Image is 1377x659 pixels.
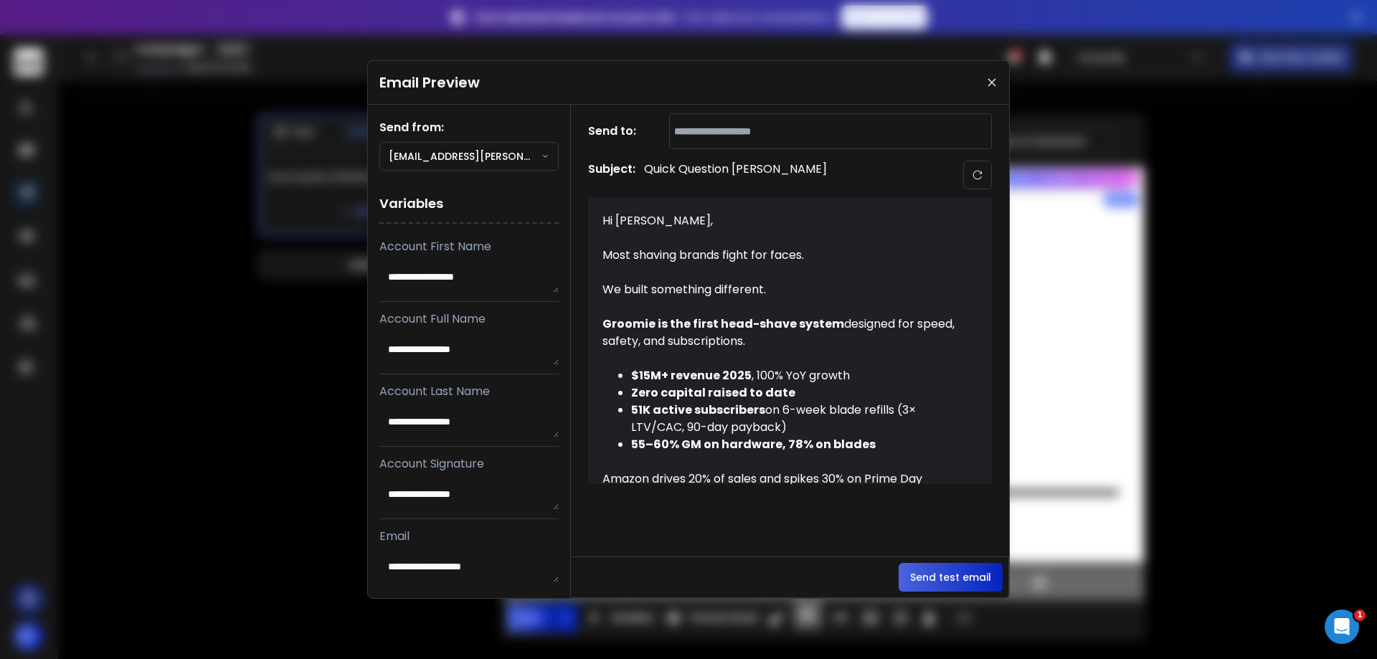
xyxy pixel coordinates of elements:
h1: Subject: [588,161,635,189]
li: on 6-week blade refills (3× LTV/CAC, 90-day payback) [631,402,961,436]
p: [EMAIL_ADDRESS][PERSON_NAME][DOMAIN_NAME] [389,149,541,163]
p: Account Last Name [379,383,559,400]
iframe: Intercom live chat [1325,610,1359,644]
div: designed for speed, safety, and subscriptions. [602,316,961,350]
strong: $15M+ revenue 2025 [631,367,752,384]
p: Account Full Name [379,310,559,328]
div: Amazon drives 20% of sales and spikes 30% on Prime Day [602,470,961,505]
li: , 100% YoY growth [631,367,961,384]
span: 1 [1354,610,1366,621]
button: Send test email [899,563,1003,592]
h1: Variables [379,185,559,224]
div: Hi [PERSON_NAME], Most shaving brands fight for faces. [602,212,961,264]
p: Account Signature [379,455,559,473]
h1: Email Preview [379,72,480,93]
p: Account First Name [379,238,559,255]
strong: 55–60% GM on hardware, 78% on blades [631,436,876,452]
p: Quick Question [PERSON_NAME] [644,161,827,189]
strong: Zero capital raised to date [631,384,795,401]
strong: 51K active subscribers [631,402,765,418]
h1: Send to: [588,123,645,140]
strong: Groomie is the first head-shave system [602,316,844,332]
h1: Send from: [379,119,559,136]
div: We built something different. [602,281,961,298]
p: Email [379,528,559,545]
